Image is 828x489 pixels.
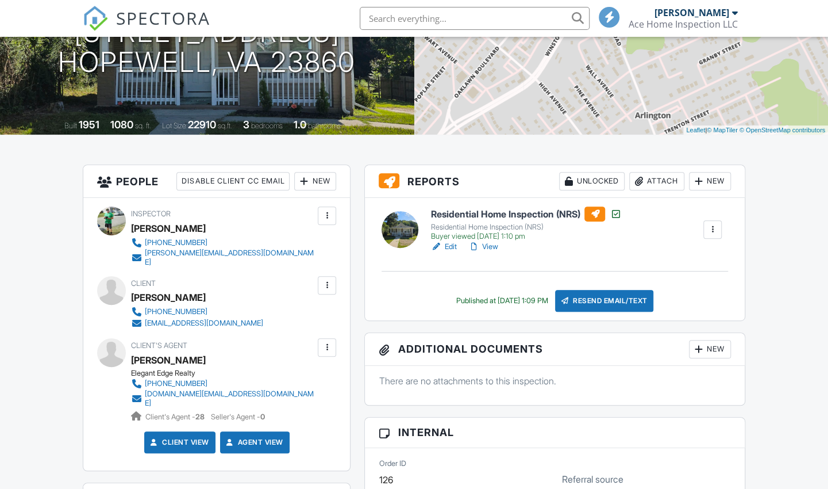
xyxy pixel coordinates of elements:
div: [PHONE_NUMBER] [145,238,207,247]
div: Published at [DATE] 1:09 PM [456,296,548,305]
div: Disable Client CC Email [176,172,290,190]
strong: 28 [195,412,205,421]
div: 22910 [188,119,216,131]
div: Elegant Edge Realty [131,369,324,378]
span: Lot Size [162,121,186,130]
div: [PERSON_NAME] [131,220,206,237]
div: Resend Email/Text [555,290,654,312]
a: [PERSON_NAME][EMAIL_ADDRESS][DOMAIN_NAME] [131,249,315,267]
a: [PHONE_NUMBER] [131,237,315,249]
a: [EMAIL_ADDRESS][DOMAIN_NAME] [131,318,263,329]
label: Order ID [379,459,406,469]
a: Leaflet [686,127,705,133]
a: Client View [148,437,209,448]
div: New [689,172,731,190]
label: Referral source [562,473,623,486]
h3: Internal [365,418,744,448]
h6: Residential Home Inspection (NRS) [430,207,621,221]
span: Client's Agent - [145,412,206,421]
a: © OpenStreetMap contributors [740,127,825,133]
div: 1.0 [294,119,306,131]
a: [PERSON_NAME] [131,352,206,369]
span: bedrooms [251,121,283,130]
div: 1080 [110,119,133,131]
h1: [STREET_ADDRESS] Hopewell, VA 23860 [58,17,356,78]
span: Inspector [131,209,171,218]
div: [PERSON_NAME] [131,289,206,306]
span: Built [64,121,77,130]
div: 1951 [79,119,99,131]
a: Edit [430,241,456,253]
div: [PERSON_NAME] [654,7,729,18]
a: View [468,241,498,253]
a: Agent View [224,437,283,448]
h3: Reports [365,165,744,198]
strong: 0 [260,412,265,421]
div: 3 [243,119,249,131]
input: Search everything... [360,7,590,30]
span: sq.ft. [218,121,232,130]
div: Ace Home Inspection LLC [629,18,738,30]
h3: Additional Documents [365,333,744,366]
p: There are no attachments to this inspection. [379,375,730,387]
span: Seller's Agent - [211,412,265,421]
a: Residential Home Inspection (NRS) Residential Home Inspection (NRS) Buyer viewed [DATE] 1:10 pm [430,207,621,241]
div: [PHONE_NUMBER] [145,307,207,316]
span: Client's Agent [131,341,187,350]
div: Residential Home Inspection (NRS) [430,223,621,232]
div: New [294,172,336,190]
div: [EMAIL_ADDRESS][DOMAIN_NAME] [145,319,263,328]
a: SPECTORA [83,16,210,40]
a: [PHONE_NUMBER] [131,378,315,389]
div: [PHONE_NUMBER] [145,379,207,388]
div: | [683,125,828,135]
img: The Best Home Inspection Software - Spectora [83,6,108,31]
span: bathrooms [308,121,341,130]
a: [PHONE_NUMBER] [131,306,263,318]
div: Unlocked [559,172,625,190]
h3: People [83,165,350,198]
span: SPECTORA [116,6,210,30]
a: [DOMAIN_NAME][EMAIL_ADDRESS][DOMAIN_NAME] [131,389,315,408]
div: [DOMAIN_NAME][EMAIL_ADDRESS][DOMAIN_NAME] [145,389,315,408]
a: © MapTiler [707,127,738,133]
div: New [689,340,731,358]
span: Client [131,279,156,288]
span: sq. ft. [135,121,151,130]
div: [PERSON_NAME][EMAIL_ADDRESS][DOMAIN_NAME] [145,249,315,267]
div: Buyer viewed [DATE] 1:10 pm [430,232,621,241]
div: Attach [629,172,684,190]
